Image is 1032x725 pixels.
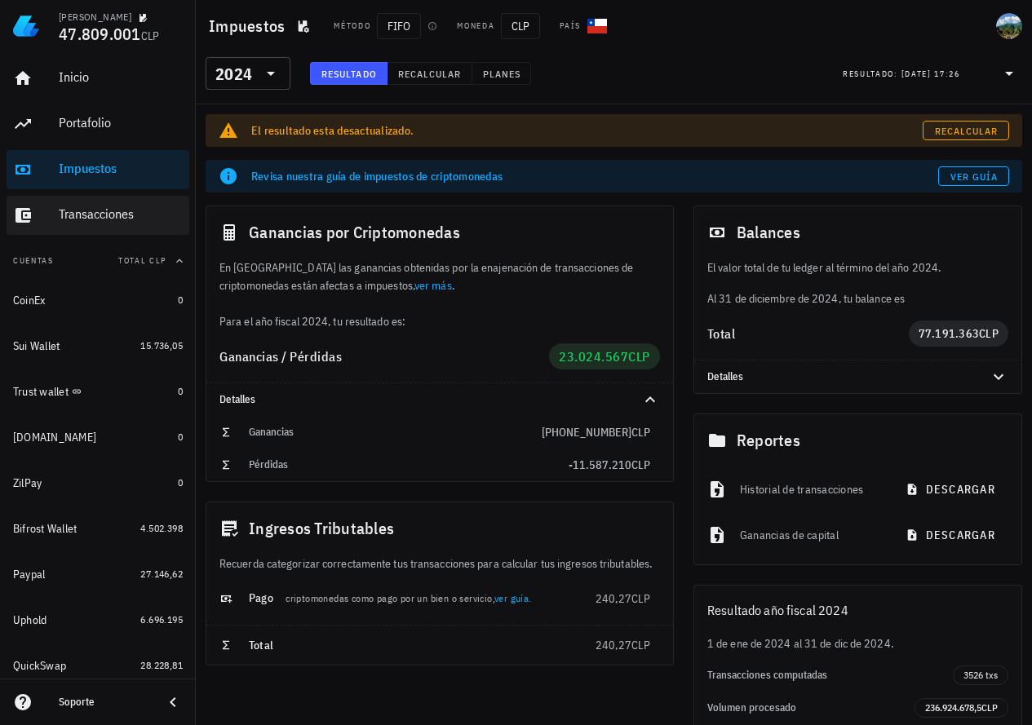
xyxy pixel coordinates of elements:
[938,166,1009,186] a: Ver guía
[694,259,1021,307] div: Al 31 de diciembre de 2024, tu balance es
[251,168,938,184] div: Revisa nuestra guía de impuestos de criptomonedas
[251,122,923,139] div: El resultado esta desactualizado.
[501,13,540,39] span: CLP
[321,68,377,80] span: Resultado
[13,522,78,536] div: Bifrost Wallet
[178,385,183,397] span: 0
[13,659,66,673] div: QuickSwap
[631,591,650,606] span: CLP
[209,13,291,39] h1: Impuestos
[140,659,183,671] span: 28.228,81
[923,121,1009,140] a: Recalcular
[909,482,995,497] span: descargar
[206,259,673,330] div: En [GEOGRAPHIC_DATA] las ganancias obtenidas por la enajenación de transacciones de criptomonedas...
[7,326,189,365] a: Sui Wallet 15.736,05
[740,517,883,553] div: Ganancias de capital
[206,206,673,259] div: Ganancias por Criptomonedas
[286,592,531,604] span: criptomonedas como pago por un bien o servicio, .
[59,696,150,709] div: Soporte
[919,326,980,341] span: 77.191.363
[694,360,1021,393] div: Detalles
[140,522,183,534] span: 4.502.398
[13,339,60,353] div: Sui Wallet
[7,59,189,98] a: Inicio
[206,502,673,555] div: Ingresos Tributables
[13,294,46,307] div: CoinEx
[7,463,189,502] a: ZilPay 0
[981,701,998,714] span: CLP
[587,16,607,36] div: CL-icon
[7,104,189,144] a: Portafolio
[377,13,421,39] span: FIFO
[631,425,650,440] span: CLP
[59,69,183,85] div: Inicio
[178,294,183,306] span: 0
[631,458,650,472] span: CLP
[472,62,532,85] button: Planes
[843,63,901,84] div: Resultado:
[59,161,183,176] div: Impuestos
[249,426,542,439] div: Ganancias
[596,591,632,606] span: 240,27
[707,701,915,714] div: Volumen procesado
[7,372,189,411] a: Trust wallet 0
[178,431,183,443] span: 0
[178,476,183,488] span: 0
[963,666,998,684] span: 3526 txs
[141,29,160,43] span: CLP
[13,13,39,39] img: LedgiFi
[7,241,189,281] button: CuentasTotal CLP
[249,638,273,652] span: Total
[59,11,131,24] div: [PERSON_NAME]
[694,586,1021,634] div: Resultado año fiscal 2024
[397,68,462,80] span: Recalcular
[206,57,290,90] div: 2024
[388,62,472,85] button: Recalcular
[140,339,183,351] span: 15.736,05
[414,278,452,293] a: ver más
[140,568,183,580] span: 27.146,62
[628,348,650,365] span: CLP
[59,206,183,222] div: Transacciones
[334,20,370,33] div: Método
[901,66,960,82] div: [DATE] 17:26
[118,255,166,266] span: Total CLP
[13,568,46,581] div: Paypal
[707,327,909,340] div: Total
[13,385,69,399] div: Trust wallet
[249,458,569,471] div: Pérdidas
[694,206,1021,259] div: Balances
[694,634,1021,652] div: 1 de ene de 2024 al 31 de dic de 2024.
[7,646,189,685] a: QuickSwap 28.228,81
[560,20,581,33] div: País
[7,509,189,548] a: Bifrost Wallet 4.502.398
[707,370,969,383] div: Detalles
[596,638,632,652] span: 240,27
[206,383,673,416] div: Detalles
[140,613,183,626] span: 6.696.195
[909,528,995,542] span: descargar
[7,150,189,189] a: Impuestos
[833,58,1029,89] div: Resultado:[DATE] 17:26
[7,555,189,594] a: Paypal 27.146,62
[494,592,529,604] a: ver guía
[707,259,1008,276] p: El valor total de tu ledger al término del año 2024.
[215,66,252,82] div: 2024
[59,23,141,45] span: 47.809.001
[13,476,42,490] div: ZilPay
[996,13,1022,39] div: avatar
[206,555,673,572] div: Recuerda categorizar correctamente tus transacciones para calcular tus ingresos tributables.
[896,475,1008,504] button: descargar
[59,115,183,130] div: Portafolio
[249,590,273,605] span: Pago
[7,600,189,639] a: Uphold 6.696.195
[542,425,631,440] span: [PHONE_NUMBER]
[13,613,47,627] div: Uphold
[979,326,999,341] span: CLP
[219,393,621,406] div: Detalles
[457,20,494,33] div: Moneda
[559,348,628,365] span: 23.024.567
[934,125,999,137] span: Recalcular
[569,458,631,472] span: -11.587.210
[694,414,1021,466] div: Reportes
